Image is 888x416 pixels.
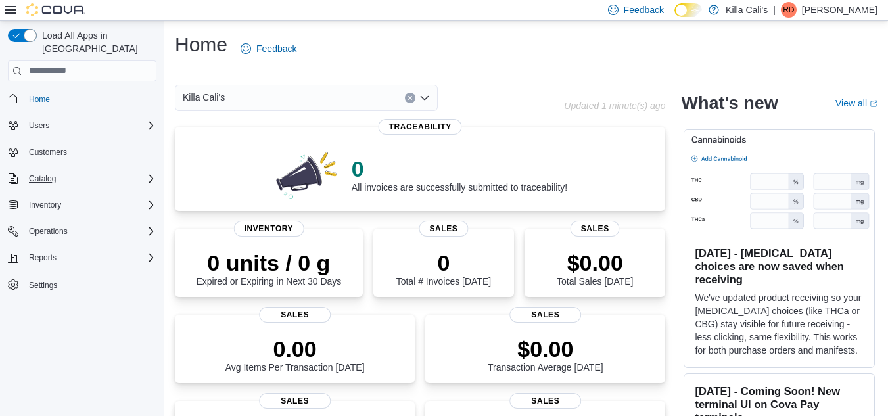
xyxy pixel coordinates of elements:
span: Users [24,118,156,133]
span: Load All Apps in [GEOGRAPHIC_DATA] [37,29,156,55]
button: Catalog [3,170,162,188]
span: RD [783,2,794,18]
div: All invoices are successfully submitted to traceability! [352,156,567,193]
a: View allExternal link [835,98,877,108]
img: 0 [273,148,341,200]
span: Customers [24,144,156,160]
div: Avg Items Per Transaction [DATE] [225,336,365,373]
div: Total Sales [DATE] [557,250,633,287]
a: Feedback [235,35,302,62]
span: Catalog [24,171,156,187]
span: Inventory [234,221,304,237]
button: Users [24,118,55,133]
p: $0.00 [557,250,633,276]
p: 0 units / 0 g [196,250,341,276]
button: Catalog [24,171,61,187]
p: | [773,2,776,18]
button: Users [3,116,162,135]
div: Expired or Expiring in Next 30 Days [196,250,341,287]
nav: Complex example [8,84,156,329]
h2: What's new [681,93,778,114]
button: Customers [3,143,162,162]
button: Open list of options [419,93,430,103]
span: Reports [29,252,57,263]
button: Inventory [3,196,162,214]
p: Killa Cali's [726,2,768,18]
span: Catalog [29,173,56,184]
p: $0.00 [488,336,603,362]
button: Inventory [24,197,66,213]
span: Sales [419,221,468,237]
span: Sales [259,393,331,409]
span: Killa Cali's [183,89,225,105]
svg: External link [870,100,877,108]
div: Total # Invoices [DATE] [396,250,491,287]
h1: Home [175,32,227,58]
span: Settings [24,276,156,292]
p: 0 [352,156,567,182]
button: Operations [24,223,73,239]
a: Customers [24,145,72,160]
h3: [DATE] - [MEDICAL_DATA] choices are now saved when receiving [695,246,864,286]
span: Sales [259,307,331,323]
p: We've updated product receiving so your [MEDICAL_DATA] choices (like THCa or CBG) stay visible fo... [695,291,864,357]
button: Settings [3,275,162,294]
input: Dark Mode [674,3,702,17]
span: Feedback [256,42,296,55]
span: Feedback [624,3,664,16]
button: Reports [3,248,162,267]
a: Settings [24,277,62,293]
span: Sales [571,221,620,237]
span: Operations [24,223,156,239]
span: Inventory [24,197,156,213]
span: Home [29,94,50,104]
p: 0.00 [225,336,365,362]
span: Users [29,120,49,131]
span: Reports [24,250,156,266]
span: Operations [29,226,68,237]
p: Updated 1 minute(s) ago [564,101,665,111]
span: Customers [29,147,67,158]
span: Settings [29,280,57,290]
span: Sales [509,307,582,323]
button: Reports [24,250,62,266]
p: 0 [396,250,491,276]
span: Home [24,91,156,107]
button: Operations [3,222,162,241]
p: [PERSON_NAME] [802,2,877,18]
div: Ryan Dill [781,2,797,18]
button: Clear input [405,93,415,103]
span: Traceability [379,119,462,135]
span: Dark Mode [674,17,675,18]
button: Home [3,89,162,108]
span: Sales [509,393,582,409]
img: Cova [26,3,85,16]
a: Home [24,91,55,107]
div: Transaction Average [DATE] [488,336,603,373]
span: Inventory [29,200,61,210]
